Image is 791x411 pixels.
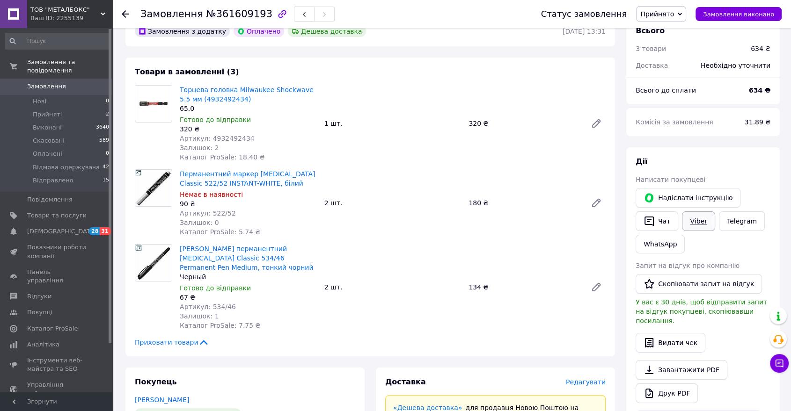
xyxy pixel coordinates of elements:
[180,284,251,292] span: Готово до відправки
[180,228,260,236] span: Каталог ProSale: 5.74 ₴
[135,245,172,281] img: Маркер перманентний Pica Classic 534/46 Permanent Pen Medium, тонкий чорний
[180,191,243,198] span: Немає в наявності
[135,396,189,404] a: [PERSON_NAME]
[27,324,78,333] span: Каталог ProSale
[5,33,110,50] input: Пошук
[103,163,109,172] span: 42
[636,87,696,94] span: Всього до сплати
[27,308,52,317] span: Покупці
[636,45,666,52] span: 3 товари
[135,170,172,206] img: Перманентний маркер Pica Classic 522/52 INSTANT-WHITE, білий
[636,298,767,324] span: У вас є 30 днів, щоб відправити запит на відгук покупцеві, скопіювавши посилання.
[321,281,465,294] div: 2 шт.
[696,7,782,21] button: Замовлення виконано
[636,274,762,294] button: Скопіювати запит на відгук
[719,211,765,231] a: Telegram
[636,211,678,231] button: Чат
[180,104,317,113] div: 65.0
[180,135,255,142] span: Артикул: 4932492434
[180,322,260,329] span: Каталог ProSale: 7.75 ₴
[33,97,46,106] span: Нові
[180,303,236,310] span: Артикул: 534/46
[563,28,606,35] time: [DATE] 13:31
[682,211,715,231] a: Viber
[636,188,740,208] button: Надіслати інструкцію
[636,118,713,126] span: Комісія за замовлення
[180,219,219,226] span: Залишок: 0
[751,44,770,53] div: 634 ₴
[180,86,314,103] a: Торцева головка Milwaukee Shockwave 5.5 мм (4932492434)
[135,86,172,122] img: Торцева головка Milwaukee Shockwave 5.5 мм (4932492434)
[587,114,606,133] a: Редагувати
[33,137,65,145] span: Скасовані
[180,153,264,161] span: Каталог ProSale: 18.40 ₴
[30,14,112,22] div: Ваш ID: 2255139
[33,110,62,119] span: Прийняті
[106,97,109,106] span: 0
[140,8,203,20] span: Замовлення
[100,227,110,235] span: 31
[27,268,87,285] span: Панель управління
[636,157,647,166] span: Дії
[122,9,129,19] div: Повернутися назад
[749,87,770,94] b: 634 ₴
[135,26,230,37] div: Замовлення з додатку
[27,211,87,220] span: Товари та послуги
[465,117,583,130] div: 320 ₴
[770,354,789,373] button: Чат з покупцем
[234,26,284,37] div: Оплачено
[33,123,62,132] span: Виконані
[321,196,465,209] div: 2 шт.
[180,245,313,271] a: [PERSON_NAME] перманентний [MEDICAL_DATA] Classic 534/46 Permanent Pen Medium, тонкий чорний
[636,176,705,183] span: Написати покупцеві
[180,209,236,217] span: Артикул: 522/52
[541,9,627,19] div: Статус замовлення
[321,117,465,130] div: 1 шт.
[27,292,51,301] span: Відгуки
[30,6,101,14] span: ТОВ "МЕТАЛБОКС"
[636,62,668,69] span: Доставка
[33,176,73,185] span: Відправлено
[636,262,740,269] span: Запит на відгук про компанію
[695,55,776,76] div: Необхідно уточнити
[636,383,698,403] a: Друк PDF
[465,281,583,294] div: 134 ₴
[99,137,109,145] span: 589
[89,227,100,235] span: 28
[288,26,366,37] div: Дешева доставка
[587,278,606,296] a: Редагувати
[636,360,727,380] a: Завантажити PDF
[566,378,606,386] span: Редагувати
[640,10,674,18] span: Прийнято
[180,124,317,134] div: 320 ₴
[27,381,87,397] span: Управління сайтом
[27,340,59,349] span: Аналітика
[27,227,96,236] span: [DEMOGRAPHIC_DATA]
[27,356,87,373] span: Інструменти веб-майстра та SEO
[587,194,606,212] a: Редагувати
[636,333,705,353] button: Видати чек
[27,82,66,91] span: Замовлення
[465,196,583,209] div: 180 ₴
[135,67,239,76] span: Товари в замовленні (3)
[33,163,100,172] span: Відмова одержувача
[106,110,109,119] span: 2
[180,116,251,123] span: Готово до відправки
[103,176,109,185] span: 15
[96,123,109,132] span: 3640
[180,144,219,151] span: Залишок: 2
[27,58,112,75] span: Замовлення та повідомлення
[180,293,317,302] div: 67 ₴
[27,243,87,260] span: Показники роботи компанії
[27,195,73,204] span: Повідомлення
[206,8,272,20] span: №361609193
[106,150,109,158] span: 0
[636,235,685,253] a: WhatsApp
[703,11,774,18] span: Замовлення виконано
[636,26,665,35] span: Всього
[180,312,219,320] span: Залишок: 1
[33,150,62,158] span: Оплачені
[385,377,426,386] span: Доставка
[135,338,209,347] span: Приховати товари
[180,272,317,281] div: Черный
